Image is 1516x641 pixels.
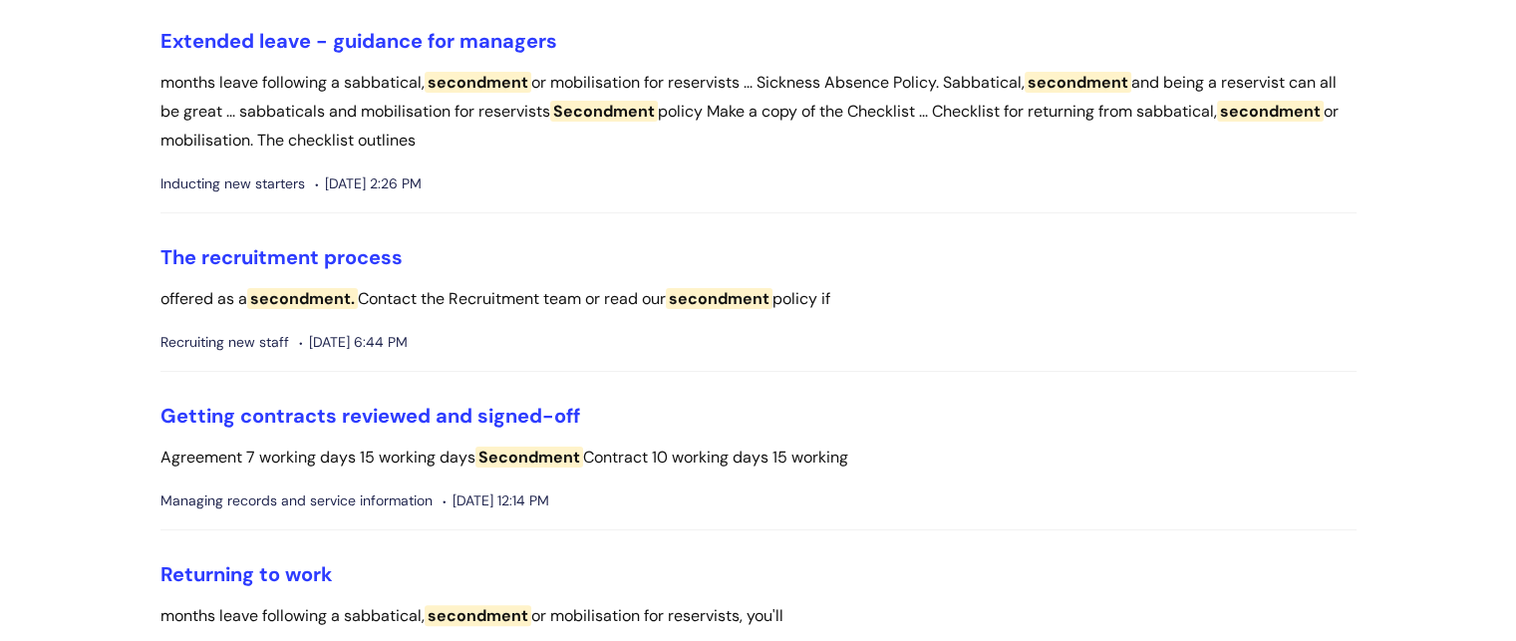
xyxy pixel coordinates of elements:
[160,28,557,54] a: Extended leave - guidance for managers
[315,171,422,196] span: [DATE] 2:26 PM
[299,330,408,355] span: [DATE] 6:44 PM
[160,403,580,429] a: Getting contracts reviewed and signed-off
[1217,101,1324,122] span: secondment
[1025,72,1131,93] span: secondment
[247,288,358,309] span: secondment.
[160,330,289,355] span: Recruiting new staff
[443,488,549,513] span: [DATE] 12:14 PM
[666,288,772,309] span: secondment
[160,69,1357,155] p: months leave following a sabbatical, or mobilisation for reservists ... Sickness Absence Policy. ...
[550,101,658,122] span: Secondment
[160,602,1357,631] p: months leave following a sabbatical, or mobilisation for reservists, you'll
[425,72,531,93] span: secondment
[160,171,305,196] span: Inducting new starters
[160,285,1357,314] p: offered as a Contact the Recruitment team or read our policy if
[160,561,333,587] a: Returning to work
[475,447,583,468] span: Secondment
[160,244,403,270] a: The recruitment process
[160,444,1357,473] p: Agreement 7 working days 15 working days Contract 10 working days 15 working
[160,488,433,513] span: Managing records and service information
[425,605,531,626] span: secondment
